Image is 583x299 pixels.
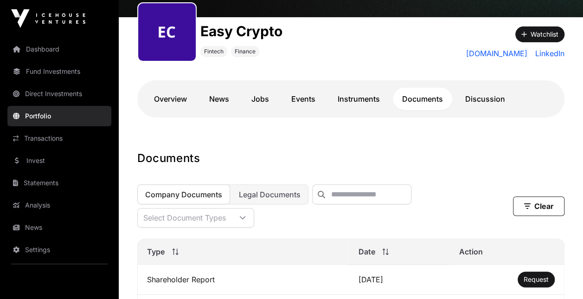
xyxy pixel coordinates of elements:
[459,246,483,257] span: Action
[137,184,230,204] button: Company Documents
[466,48,528,59] a: [DOMAIN_NAME]
[147,246,165,257] span: Type
[7,39,111,59] a: Dashboard
[524,275,549,283] span: Request
[532,48,564,59] a: LinkedIn
[515,26,564,42] button: Watchlist
[145,190,222,199] span: Company Documents
[7,217,111,238] a: News
[137,151,564,166] h1: Documents
[11,9,85,28] img: Icehouse Ventures Logo
[524,275,549,284] a: Request
[513,196,564,216] button: Clear
[138,208,231,227] div: Select Document Types
[7,195,111,215] a: Analysis
[7,61,111,82] a: Fund Investments
[7,173,111,193] a: Statements
[145,88,557,110] nav: Tabs
[7,150,111,171] a: Invest
[7,106,111,126] a: Portfolio
[7,128,111,149] a: Transactions
[456,88,514,110] a: Discussion
[138,265,349,295] td: Shareholder Report
[204,48,224,55] span: Fintech
[328,88,389,110] a: Instruments
[200,23,282,39] h1: Easy Crypto
[518,272,555,287] button: Request
[349,265,449,295] td: [DATE]
[145,88,196,110] a: Overview
[282,88,325,110] a: Events
[200,88,238,110] a: News
[7,84,111,104] a: Direct Investments
[358,246,375,257] span: Date
[537,254,583,299] iframe: Chat Widget
[235,48,256,55] span: Finance
[7,240,111,260] a: Settings
[242,88,278,110] a: Jobs
[142,7,192,57] img: easy-crypto302.png
[239,190,301,199] span: Legal Documents
[393,88,452,110] a: Documents
[231,184,308,204] button: Legal Documents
